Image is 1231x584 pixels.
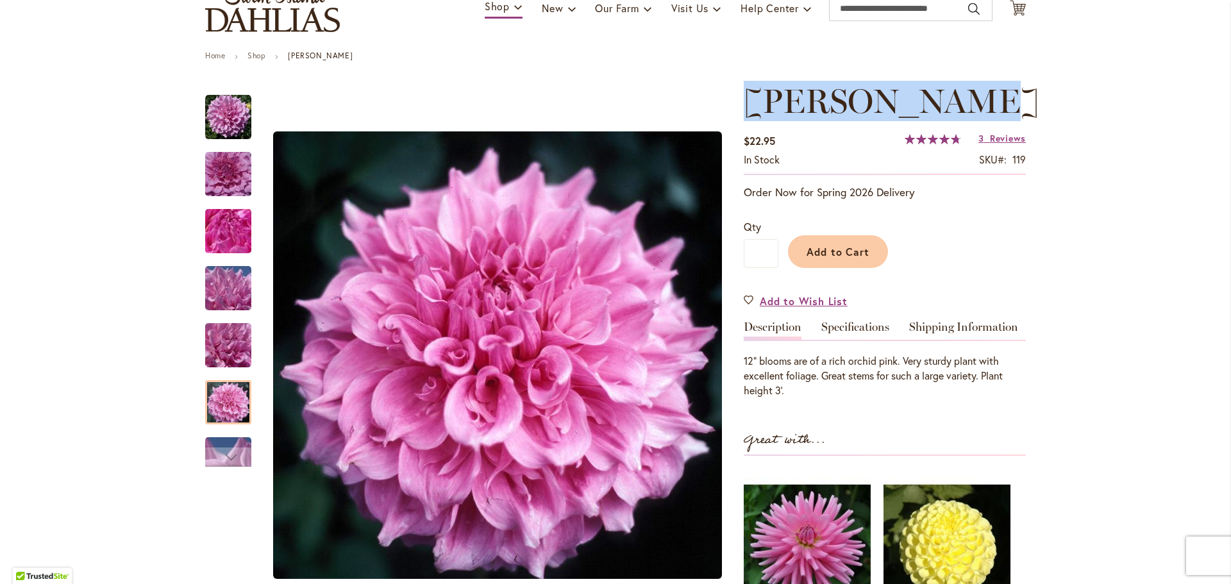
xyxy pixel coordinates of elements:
a: Shipping Information [909,321,1018,340]
span: Add to Cart [807,245,870,258]
span: $22.95 [744,134,775,147]
img: Vera Seyfang [205,94,251,140]
a: Specifications [821,321,889,340]
strong: Great with... [744,430,826,451]
img: Vera Seyfang [182,311,274,380]
div: Next [205,447,251,467]
span: Our Farm [595,1,639,15]
div: Detailed Product Info [744,321,1026,398]
div: Vera Seyfang [205,82,264,139]
div: 12" blooms are of a rich orchid pink. Very sturdy plant with excellent foliage. Great stems for s... [744,354,1026,398]
a: Description [744,321,801,340]
span: [PERSON_NAME] [744,81,1039,121]
span: Reviews [990,132,1026,144]
img: Vera Seyfang [182,254,274,323]
button: Add to Cart [788,235,888,268]
div: Availability [744,153,780,167]
span: New [542,1,563,15]
span: 3 [978,132,984,144]
strong: [PERSON_NAME] [288,51,353,60]
strong: SKU [979,153,1007,166]
span: Help Center [741,1,799,15]
p: Order Now for Spring 2026 Delivery [744,185,1026,200]
a: Home [205,51,225,60]
a: Shop [247,51,265,60]
span: Add to Wish List [760,294,848,308]
div: Vera Seyfang [205,253,264,310]
iframe: Launch Accessibility Center [10,538,46,574]
div: Vera Seyfang [205,367,264,424]
span: In stock [744,153,780,166]
span: Qty [744,220,761,233]
div: Vera Seyfang [205,196,264,253]
span: Visit Us [671,1,708,15]
div: Vera Seyfang [205,310,264,367]
img: Vera Seyfang [182,197,274,266]
a: Add to Wish List [744,294,848,308]
a: 3 Reviews [978,132,1026,144]
div: Vera Seyfang [205,139,264,196]
div: Vera Seyfang [205,424,251,481]
img: Vera Seyfang [182,144,274,205]
img: Vera Seyfang [273,131,722,579]
div: 96% [905,134,961,144]
div: 119 [1012,153,1026,167]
